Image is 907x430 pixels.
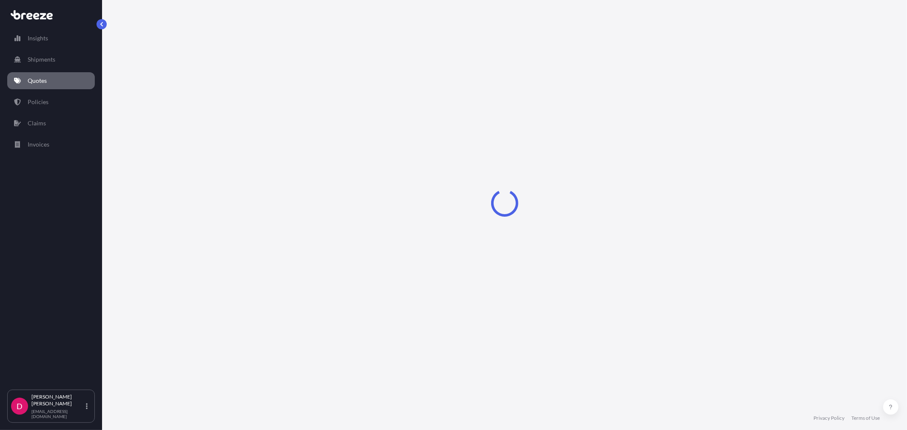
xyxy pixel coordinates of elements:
a: Privacy Policy [813,415,844,422]
p: Policies [28,98,48,106]
a: Claims [7,115,95,132]
a: Terms of Use [851,415,880,422]
a: Quotes [7,72,95,89]
p: Invoices [28,140,49,149]
a: Policies [7,93,95,110]
p: Claims [28,119,46,127]
a: Insights [7,30,95,47]
p: Quotes [28,76,47,85]
p: [PERSON_NAME] [PERSON_NAME] [31,393,84,407]
p: Insights [28,34,48,42]
p: Shipments [28,55,55,64]
a: Shipments [7,51,95,68]
span: D [17,402,23,410]
a: Invoices [7,136,95,153]
p: [EMAIL_ADDRESS][DOMAIN_NAME] [31,409,84,419]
